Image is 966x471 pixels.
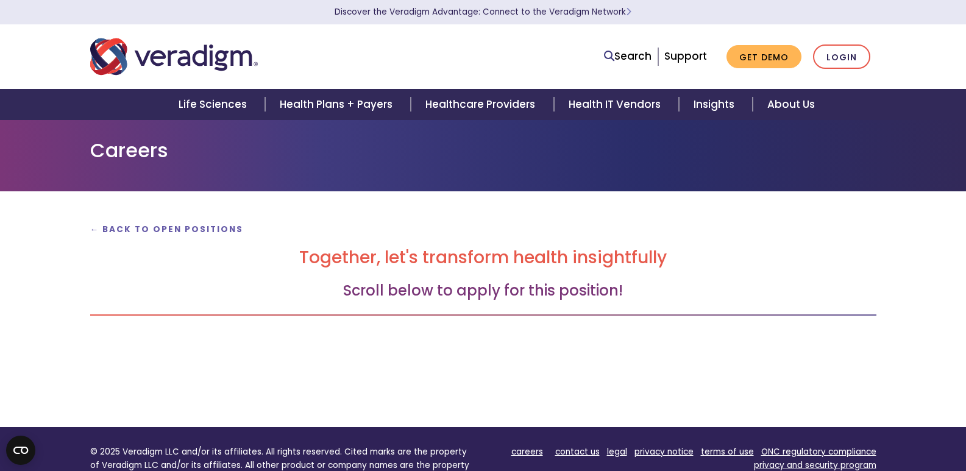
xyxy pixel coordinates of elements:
a: Support [664,49,707,63]
a: careers [511,446,543,458]
a: Get Demo [726,45,801,69]
h1: Careers [90,139,876,162]
a: Insights [679,89,753,120]
a: Life Sciences [164,89,265,120]
a: contact us [555,446,600,458]
a: Health IT Vendors [554,89,679,120]
a: Search [604,48,652,65]
a: ONC regulatory compliance [761,446,876,458]
span: Learn More [626,6,631,18]
a: Login [813,44,870,69]
a: ← Back to Open Positions [90,224,244,235]
a: About Us [753,89,829,120]
h2: Together, let's transform health insightfully [90,247,876,268]
img: Veradigm logo [90,37,258,77]
a: Healthcare Providers [411,89,553,120]
h3: Scroll below to apply for this position! [90,282,876,300]
a: Discover the Veradigm Advantage: Connect to the Veradigm NetworkLearn More [335,6,631,18]
a: privacy and security program [754,459,876,471]
a: legal [607,446,627,458]
a: Health Plans + Payers [265,89,411,120]
button: Open CMP widget [6,436,35,465]
a: privacy notice [634,446,694,458]
a: terms of use [701,446,754,458]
